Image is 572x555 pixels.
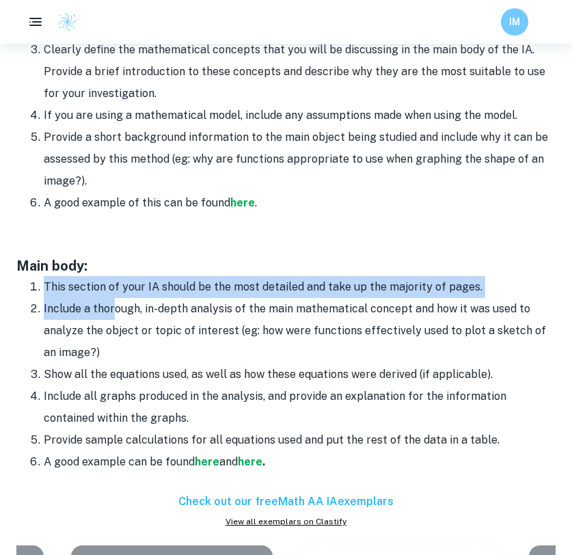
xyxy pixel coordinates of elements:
h3: Main body: [16,256,556,276]
a: Clastify logo [49,12,78,32]
a: here [238,455,262,468]
li: Show all the equations used, as well as how these equations were derived (if applicable). [44,364,556,385]
a: View all exemplars on Clastify [16,515,556,528]
h6: IM [507,14,523,29]
a: here [230,196,255,209]
li: This section of your IA should be the most detailed and take up the majority of pages. [44,276,556,298]
button: IM [501,8,528,36]
li: Include a thorough, in-depth analysis of the main mathematical concept and how it was used to ana... [44,298,556,364]
li: A good example of this can be found . [44,192,556,214]
li: Include all graphs produced in the analysis, and provide an explanation for the information conta... [44,385,556,429]
a: here [195,455,219,468]
li: If you are using a mathematical model, include any assumptions made when using the model. [44,105,556,126]
li: Provide a short background information to the main object being studied and include why it can be... [44,126,556,192]
h6: Check out our free Math AA IA exemplars [16,493,556,510]
li: Clearly define the mathematical concepts that you will be discussing in the main body of the IA. ... [44,39,556,105]
li: A good example can be found and [44,451,556,473]
li: Provide sample calculations for all equations used and put the rest of the data in a table. [44,429,556,451]
img: Clastify logo [57,12,78,32]
strong: . [262,455,265,468]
